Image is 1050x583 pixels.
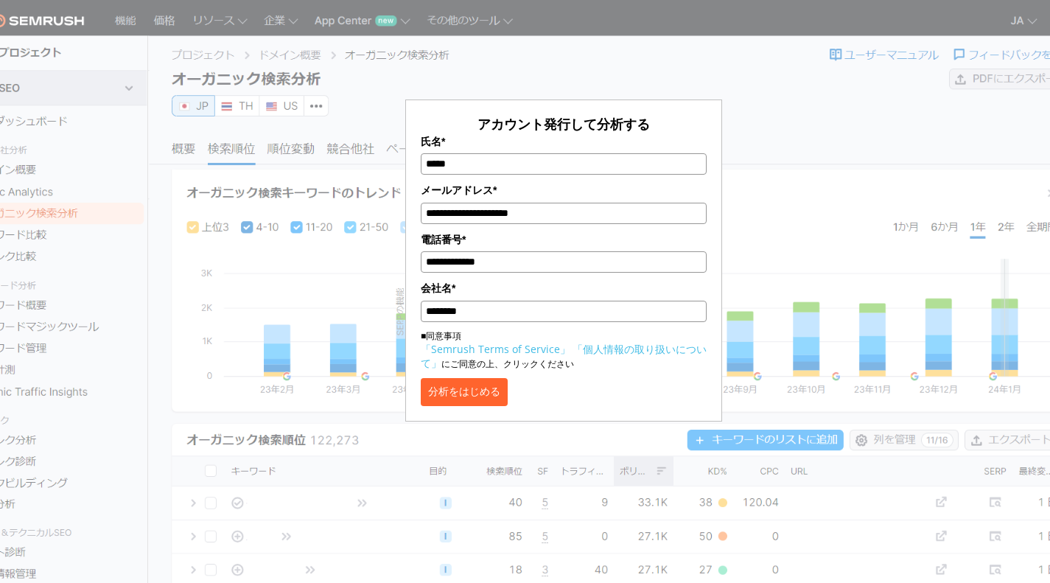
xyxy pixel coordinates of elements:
label: 電話番号* [421,231,707,248]
a: 「個人情報の取り扱いについて」 [421,342,707,370]
label: メールアドレス* [421,182,707,198]
span: アカウント発行して分析する [477,115,650,133]
button: 分析をはじめる [421,378,508,406]
p: ■同意事項 にご同意の上、クリックください [421,329,707,371]
a: 「Semrush Terms of Service」 [421,342,570,356]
